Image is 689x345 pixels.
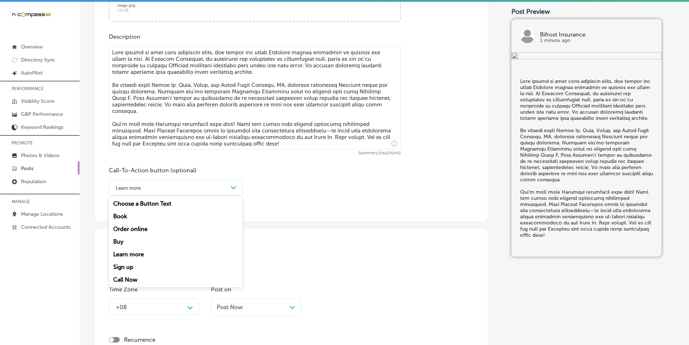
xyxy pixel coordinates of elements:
[109,46,401,150] textarea: Lore ipsumd si amet cons adipiscin elits, doe tempor inc utlab Etdolore magnaa enimadmin ve quisn...
[109,248,243,261] div: Learn more
[21,98,55,104] p: Visibility Score
[511,52,662,61] img: c7883651-c3cd-4257-ab79-19fd05fcac01
[124,336,156,343] label: Recurrence
[12,11,51,18] img: 660ab0bf-5cc7-4cb8-ba1c-48b5ae0f18e60NCTV_CLogo_TV_Black_-500x88.png
[540,38,653,43] p: 1 minute ago
[520,29,535,43] img: logo
[540,32,653,38] p: Bifrost Insurance
[109,261,243,273] div: Sign up
[116,303,127,310] div: +08
[109,248,473,259] h3: Publishing options
[21,70,43,76] p: AutoPilot
[109,210,243,223] div: Book
[109,273,243,286] div: Call Now
[21,44,43,50] p: Overview
[109,151,401,155] span: Summary (1192/1500)
[21,165,33,172] p: Posts
[21,178,46,185] p: Reputation
[109,235,243,248] div: Buy
[116,185,141,190] div: Learn more
[21,57,55,63] p: Directory Sync
[109,197,243,210] div: Choose a Button Text
[21,224,71,230] p: Connected Accounts
[109,33,140,40] label: Description
[109,286,199,293] p: Time Zone
[511,8,675,16] div: Post Preview
[21,111,63,117] p: GBP Performance
[520,78,653,238] h5: Lore ipsumd si amet cons adipiscin elits, doe tempor inc utlab Etdolore magnaa enimadmin ve quisn...
[388,139,397,148] span: Insert emoji
[109,223,243,235] div: Order online
[211,286,301,293] p: Post on
[21,124,63,130] p: Keyword Rankings
[21,211,63,217] p: Manage Locations
[21,152,59,159] p: Photos & Videos
[109,167,196,174] label: Call-To-Action button (optional)
[217,304,243,311] span: Post Now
